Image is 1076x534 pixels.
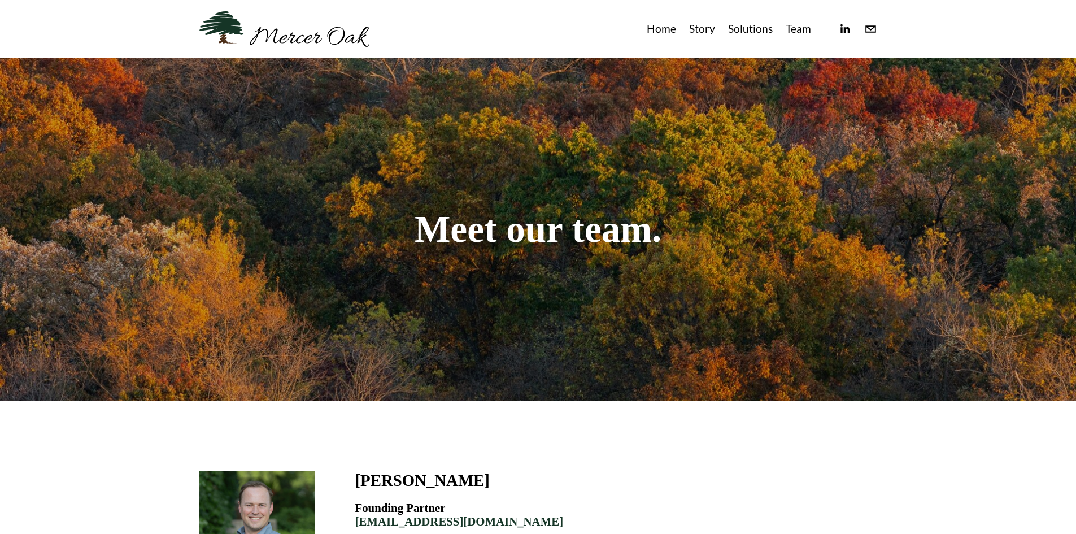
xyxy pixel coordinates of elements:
h3: [PERSON_NAME] [355,471,490,489]
a: Home [647,20,676,38]
a: [EMAIL_ADDRESS][DOMAIN_NAME] [355,515,564,528]
a: Story [689,20,715,38]
h4: Founding Partner [355,501,877,529]
a: info@merceroaklaw.com [864,23,877,36]
h1: Meet our team. [199,210,877,249]
a: Team [786,20,811,38]
a: linkedin-unauth [838,23,851,36]
a: Solutions [728,20,773,38]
